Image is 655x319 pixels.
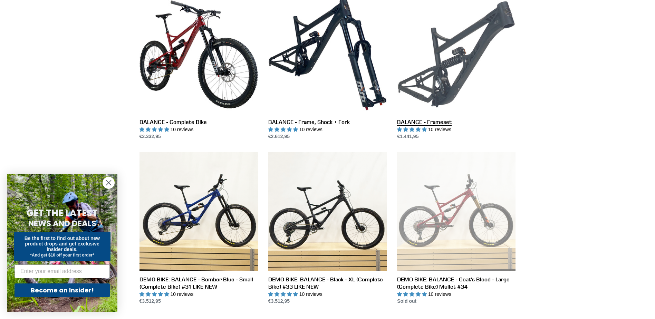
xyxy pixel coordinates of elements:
[28,218,96,229] span: NEWS AND DEALS
[27,207,98,219] span: GET THE LATEST
[15,264,110,278] input: Enter your email address
[15,283,110,297] button: Become an Insider!
[25,235,100,252] span: Be the first to find out about new product drops and get exclusive insider deals.
[30,253,94,258] span: *And get $10 off your first order*
[103,177,115,189] button: Close dialog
